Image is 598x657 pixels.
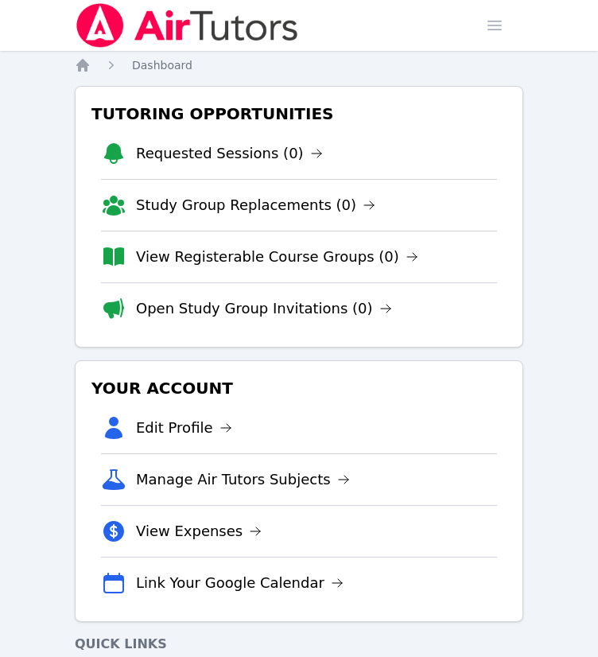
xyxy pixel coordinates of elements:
a: Link Your Google Calendar [136,572,344,594]
nav: Breadcrumb [75,57,523,73]
a: Requested Sessions (0) [136,142,323,165]
h3: Your Account [88,374,510,402]
a: View Registerable Course Groups (0) [136,246,418,268]
a: Edit Profile [136,417,232,439]
img: Air Tutors [75,3,300,48]
a: View Expenses [136,520,262,542]
h4: Quick Links [75,635,523,654]
a: Manage Air Tutors Subjects [136,468,350,491]
a: Study Group Replacements (0) [136,194,375,216]
h3: Tutoring Opportunities [88,99,510,128]
a: Open Study Group Invitations (0) [136,297,392,320]
span: Dashboard [132,59,192,72]
a: Dashboard [132,57,192,73]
